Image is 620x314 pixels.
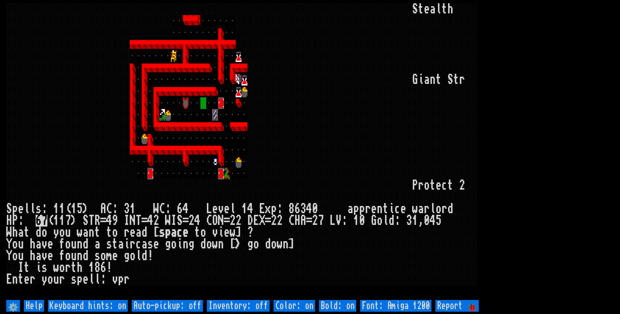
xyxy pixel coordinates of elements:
[6,203,12,215] div: S
[412,215,418,227] div: 1
[418,215,424,227] div: ,
[48,300,128,312] input: Keyboard hints: on
[430,74,436,86] div: n
[136,227,142,238] div: a
[194,215,200,227] div: 4
[12,203,18,215] div: p
[147,250,153,262] div: !
[171,215,177,227] div: I
[218,238,224,250] div: n
[65,227,71,238] div: u
[289,215,294,227] div: C
[271,238,277,250] div: o
[24,227,30,238] div: t
[47,215,53,227] div: (
[230,203,236,215] div: l
[36,215,42,227] mark: 6
[18,250,24,262] div: u
[177,215,183,227] div: S
[94,215,100,227] div: R
[236,227,242,238] div: ]
[24,203,30,215] div: l
[418,74,424,86] div: i
[177,227,183,238] div: c
[230,227,236,238] div: w
[106,262,112,274] div: !
[142,227,147,238] div: d
[330,215,336,227] div: L
[77,203,83,215] div: 5
[65,250,71,262] div: o
[206,215,212,227] div: C
[36,238,42,250] div: a
[94,250,100,262] div: s
[447,203,453,215] div: d
[112,274,118,285] div: v
[277,215,283,227] div: 2
[430,3,436,15] div: a
[183,215,189,227] div: =
[347,203,353,215] div: a
[436,180,442,191] div: e
[359,215,365,227] div: 0
[247,215,253,227] div: D
[159,227,165,238] div: s
[6,215,12,227] div: H
[359,203,365,215] div: p
[424,215,430,227] div: 0
[294,215,300,227] div: H
[53,227,59,238] div: y
[124,203,130,215] div: 3
[306,215,312,227] div: =
[130,250,136,262] div: o
[177,238,183,250] div: i
[18,203,24,215] div: e
[230,215,236,227] div: 2
[36,227,42,238] div: d
[94,227,100,238] div: t
[124,250,130,262] div: g
[447,180,453,191] div: t
[165,203,171,215] div: :
[42,262,47,274] div: s
[77,250,83,262] div: n
[89,215,94,227] div: T
[53,203,59,215] div: 1
[418,180,424,191] div: r
[42,203,47,215] div: :
[118,238,124,250] div: a
[212,238,218,250] div: w
[94,238,100,250] div: a
[224,215,230,227] div: =
[47,274,53,285] div: o
[265,203,271,215] div: x
[183,227,189,238] div: e
[130,203,136,215] div: 1
[353,215,359,227] div: 1
[306,203,312,215] div: 4
[42,227,47,238] div: o
[230,238,236,250] div: [
[136,215,142,227] div: T
[389,215,394,227] div: d
[147,238,153,250] div: s
[189,238,194,250] div: g
[47,238,53,250] div: e
[100,250,106,262] div: o
[389,203,394,215] div: i
[153,215,159,227] div: 2
[65,262,71,274] div: r
[71,215,77,227] div: )
[312,215,318,227] div: 2
[18,238,24,250] div: u
[142,250,147,262] div: d
[218,203,224,215] div: v
[24,262,30,274] div: t
[206,203,212,215] div: L
[247,227,253,238] div: ?
[259,215,265,227] div: X
[436,74,442,86] div: t
[136,238,142,250] div: c
[100,203,106,215] div: A
[153,227,159,238] div: [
